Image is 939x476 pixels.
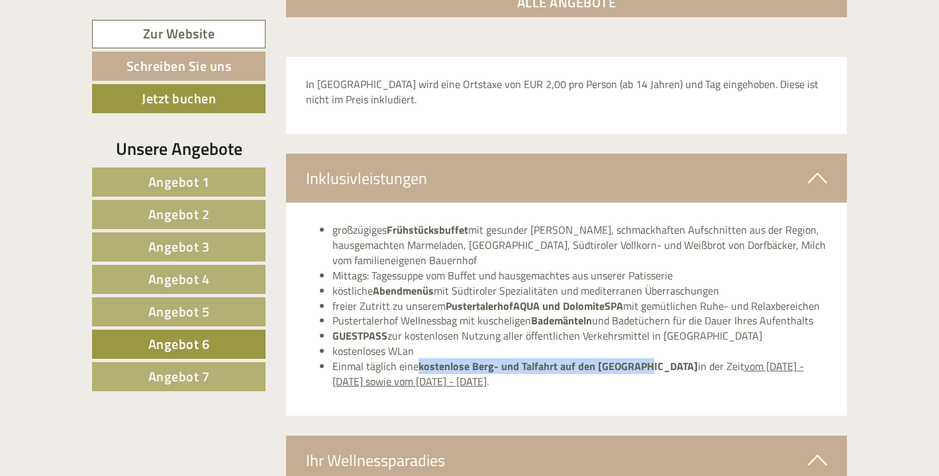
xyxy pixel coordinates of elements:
li: freier Zutritt zu unserem mit gemütlichen Ruhe- und Relaxbereichen [332,299,828,314]
li: zur kostenlosen Nutzung aller öffentlichen Verkehrsmittel in [GEOGRAPHIC_DATA] [332,328,828,344]
li: köstliche mit Südtiroler Spezialitäten und mediterranen Überraschungen [332,283,828,299]
div: Inklusivleistungen [286,154,848,203]
span: Angebot 7 [148,366,210,387]
strong: kostenlose Berg- und Talfahrt auf den [GEOGRAPHIC_DATA] [419,358,698,374]
li: großzügiges mit gesunder [PERSON_NAME], schmackhaften Aufschnitten aus der Region, hausgemachten ... [332,222,828,268]
span: Angebot 2 [148,204,210,224]
li: Mittags: Tagessuppe vom Buffet und hausgemachtes aus unserer Patisserie [332,268,828,283]
strong: Abendmenüs [373,283,434,299]
span: Angebot 5 [148,301,210,322]
li: Einmal täglich eine in der Zeit . [332,359,828,389]
strong: PustertalerhofAQUA und DolomiteSPA [446,298,623,314]
div: [DATE] [238,10,284,32]
div: [GEOGRAPHIC_DATA] [20,38,205,49]
span: Angebot 6 [148,334,210,354]
li: kostenloses WLan [332,344,828,359]
strong: Frühstücksbuffet [387,222,468,238]
a: Jetzt buchen [92,84,266,113]
span: Angebot 3 [148,236,210,257]
button: Senden [436,343,522,372]
strong: GUESTPASS [332,328,387,344]
p: In [GEOGRAPHIC_DATA] wird eine Ortstaxe von EUR 2,00 pro Person (ab 14 Jahren) und Tag eingehoben... [306,77,828,107]
a: Schreiben Sie uns [92,52,266,81]
div: Unsere Angebote [92,136,266,161]
small: 08:50 [20,64,205,73]
div: Guten Tag, wie können wir Ihnen helfen? [10,36,211,76]
span: Angebot 1 [148,171,210,192]
li: Pustertalerhof Wellnessbag mit kuscheligen und Badetüchern für die Dauer Ihres Aufenthalts [332,313,828,328]
u: vom [DATE] - [DATE] sowie vom [DATE] - [DATE] [332,358,804,389]
span: Angebot 4 [148,269,210,289]
strong: Bademänteln [531,312,592,328]
a: Zur Website [92,20,266,48]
